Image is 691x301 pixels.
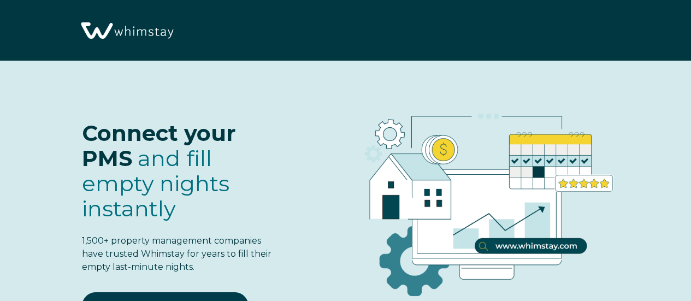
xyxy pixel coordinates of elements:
[82,235,271,272] span: 1,500+ property management companies have trusted Whimstay for years to fill their empty last-min...
[76,5,176,57] img: Whimstay Logo-02 1
[82,120,236,172] span: Connect your PMS
[82,145,229,222] span: and
[82,145,229,222] span: fill empty nights instantly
